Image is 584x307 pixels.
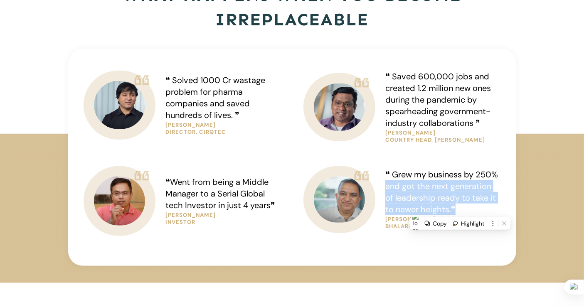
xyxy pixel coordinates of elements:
p: Bhalaria Metal Craft Pvt. Ltd. [385,223,500,230]
p: [PERSON_NAME] [165,212,281,219]
p: [PERSON_NAME] [165,122,281,129]
p: [PERSON_NAME] [385,130,500,137]
p: director, cirqtec [165,129,281,136]
img: nandakishore new [94,81,149,129]
span: ❝ [165,177,170,187]
span: ❝ Saved 600,000 jobs and created 1.2 million new ones during the pandemic by spearheading governm... [385,71,491,128]
img: srikanth [94,177,149,226]
img: Suresh Kumar [309,84,394,131]
p: investor [165,219,281,226]
p: [PERSON_NAME] bhalaria [385,216,500,223]
p: country head, [PERSON_NAME] [385,137,500,144]
span: ❞ [271,200,275,211]
span: ❝ Grew my business by 250% and got the next generation of leadership ready to take it to newer he... [385,169,498,215]
span: Went from being a Middle Manager to a Serial Global tech Investor in just 4 years [165,177,275,211]
span: ❝ Solved 1000 Cr wastage problem for pharma companies and saved hundreds of lives. ❞ [165,75,265,120]
img: Janak Bhalaria [313,177,395,223]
